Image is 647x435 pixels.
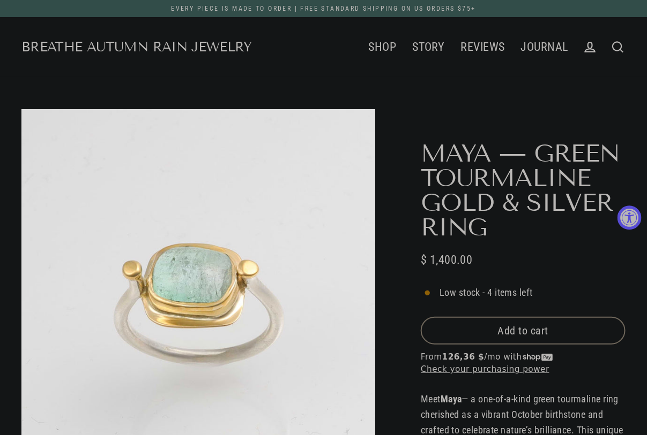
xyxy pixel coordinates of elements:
[618,205,642,230] button: Accessibility Widget, click to open
[421,141,626,240] h1: Maya — Green Tourmaline Gold & Silver Ring
[441,393,462,405] strong: Maya
[421,317,626,345] button: Add to cart
[440,285,533,301] span: Low stock - 4 items left
[453,34,513,60] a: REVIEWS
[513,34,576,60] a: JOURNAL
[404,34,452,60] a: STORY
[498,324,549,337] span: Add to cart
[421,250,473,269] span: $ 1,400.00
[361,34,405,60] a: SHOP
[21,41,251,54] a: Breathe Autumn Rain Jewelry
[251,33,576,61] div: Primary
